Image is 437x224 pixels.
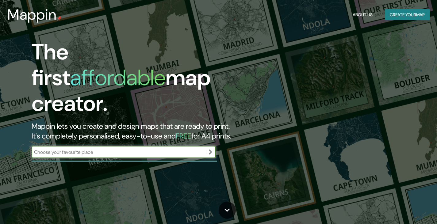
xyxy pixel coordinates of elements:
[385,9,430,21] button: Create yourmap
[70,63,166,92] h1: affordable
[32,39,250,121] h1: The first map creator.
[176,131,191,141] h5: FREE
[7,6,57,23] h3: Mappin
[350,9,375,21] button: About Us
[32,149,203,156] input: Choose your favourite place
[57,16,62,21] img: mappin-pin
[32,121,250,141] h2: Mappin lets you create and design maps that are ready to print. It's completely personalised, eas...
